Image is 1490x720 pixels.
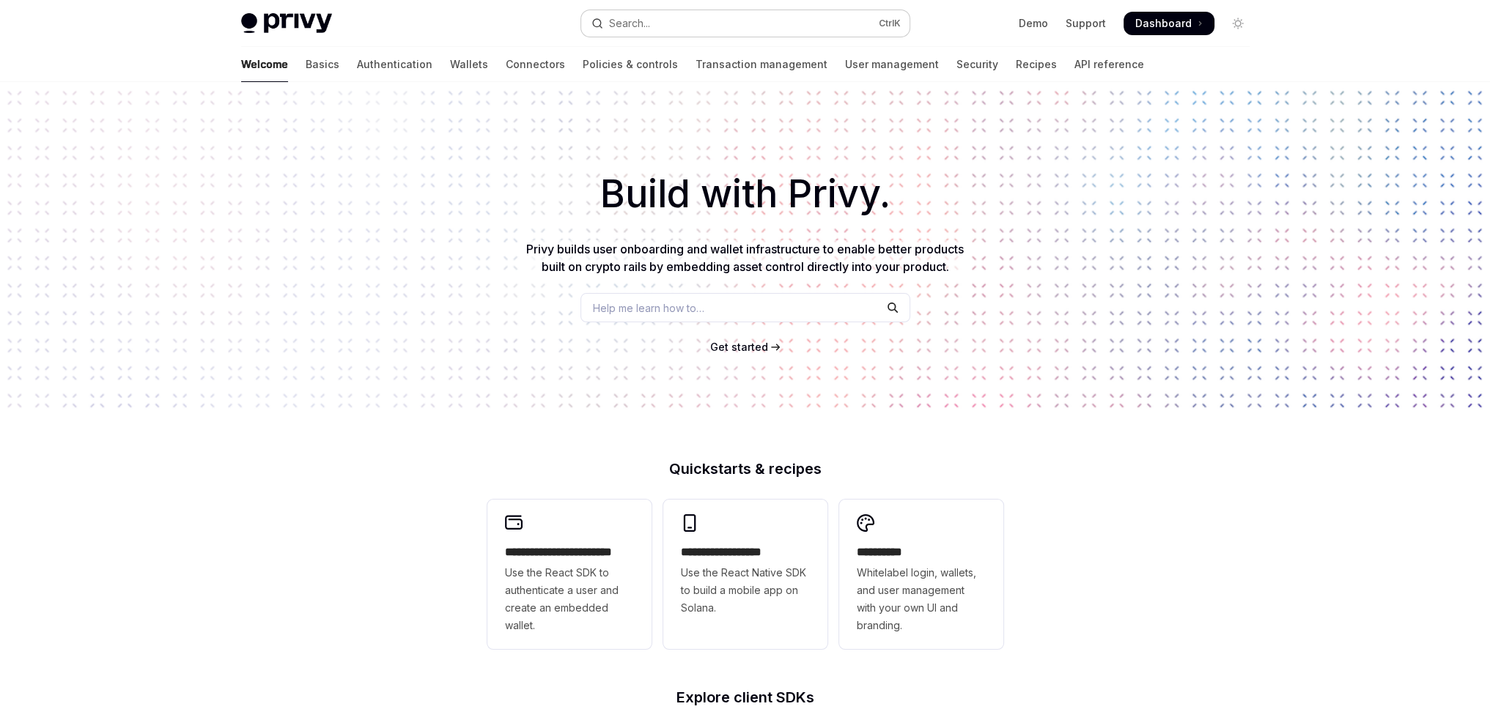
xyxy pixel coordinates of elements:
button: Toggle dark mode [1226,12,1250,35]
h2: Quickstarts & recipes [487,461,1003,476]
a: Transaction management [696,47,827,82]
h1: Build with Privy. [23,166,1467,223]
span: Ctrl K [879,18,901,29]
a: **** **** **** ***Use the React Native SDK to build a mobile app on Solana. [663,500,827,649]
span: Whitelabel login, wallets, and user management with your own UI and branding. [857,564,986,634]
a: Support [1066,16,1106,31]
a: Get started [710,340,768,355]
a: Basics [306,47,339,82]
a: Dashboard [1124,12,1214,35]
span: Help me learn how to… [593,300,704,316]
h2: Explore client SDKs [487,690,1003,705]
a: API reference [1074,47,1144,82]
span: Use the React Native SDK to build a mobile app on Solana. [681,564,810,617]
div: Search... [609,15,650,32]
a: Recipes [1016,47,1057,82]
a: Authentication [357,47,432,82]
a: Demo [1019,16,1048,31]
a: Security [956,47,998,82]
a: Policies & controls [583,47,678,82]
a: **** *****Whitelabel login, wallets, and user management with your own UI and branding. [839,500,1003,649]
span: Get started [710,341,768,353]
span: Use the React SDK to authenticate a user and create an embedded wallet. [505,564,634,634]
button: Open search [581,10,910,37]
span: Dashboard [1135,16,1192,31]
img: light logo [241,13,332,34]
a: Welcome [241,47,288,82]
span: Privy builds user onboarding and wallet infrastructure to enable better products built on crypto ... [526,242,964,274]
a: Connectors [506,47,565,82]
a: User management [845,47,939,82]
a: Wallets [450,47,488,82]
